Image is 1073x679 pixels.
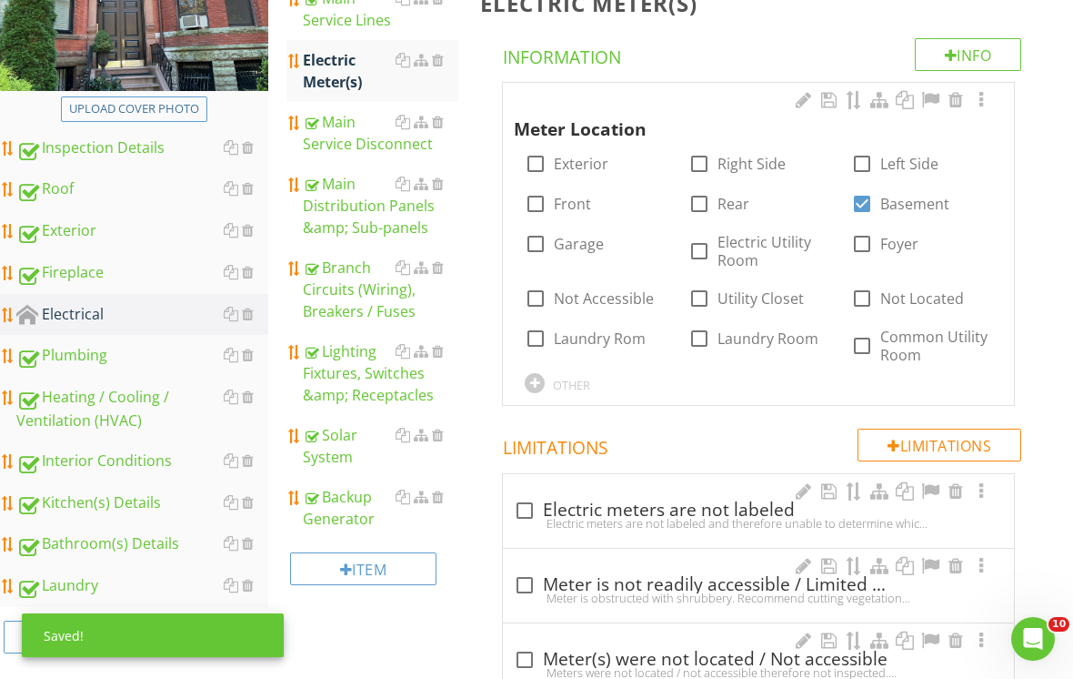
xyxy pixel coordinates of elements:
[16,574,268,598] div: Laundry
[880,289,964,308] label: Not Located
[16,261,268,285] div: Fireplace
[514,516,1003,531] div: Electric meters are not labeled and therefore unable to determine which electric meter services s...
[16,532,268,556] div: Bathroom(s) Details
[303,340,458,406] div: Lighting Fixtures, Switches &amp; Receptacles
[554,235,604,253] label: Garage
[880,328,992,364] label: Common Utility Room
[880,195,949,213] label: Basement
[16,450,268,473] div: Interior Conditions
[16,303,268,327] div: Electrical
[880,155,938,173] label: Left Side
[717,195,749,213] label: Rear
[857,429,1021,461] div: Limitations
[303,486,458,530] div: Backup Generator
[290,552,436,585] div: Item
[554,195,591,213] label: Front
[915,38,1022,71] div: Info
[554,329,646,348] label: Laundry Rom
[303,173,458,238] div: Main Distribution Panels &amp; Sub-panels
[16,492,268,515] div: Kitchen(s) Details
[1048,617,1069,632] span: 10
[303,257,458,322] div: Branch Circuits (Wiring), Breakers / Fuses
[553,378,590,392] div: OTHER
[16,386,268,431] div: Heating / Cooling / Ventilation (HVAC)
[503,38,1021,69] h4: Information
[69,100,199,118] div: Upload cover photo
[554,289,654,308] label: Not Accessible
[22,613,284,657] div: Saved!
[1011,617,1055,661] iframe: Intercom live chat
[554,155,608,173] label: Exterior
[514,90,978,143] div: Meter Location
[503,429,1021,460] h4: Limitations
[303,49,458,93] div: Electric Meter(s)
[717,329,818,348] label: Laundry Room
[303,424,458,468] div: Solar System
[16,177,268,201] div: Roof
[880,235,918,253] label: Foyer
[514,591,1003,605] div: Meter is obstructed with shrubbery. Recommend cutting vegetation away from the meter for access.
[717,289,804,308] label: Utility Closet
[16,219,268,243] div: Exterior
[303,111,458,155] div: Main Service Disconnect
[717,155,786,173] label: Right Side
[717,233,829,269] label: Electric Utility Room
[16,344,268,368] div: Plumbing
[4,621,246,654] div: Section
[61,96,207,122] button: Upload cover photo
[16,137,268,160] div: Inspection Details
